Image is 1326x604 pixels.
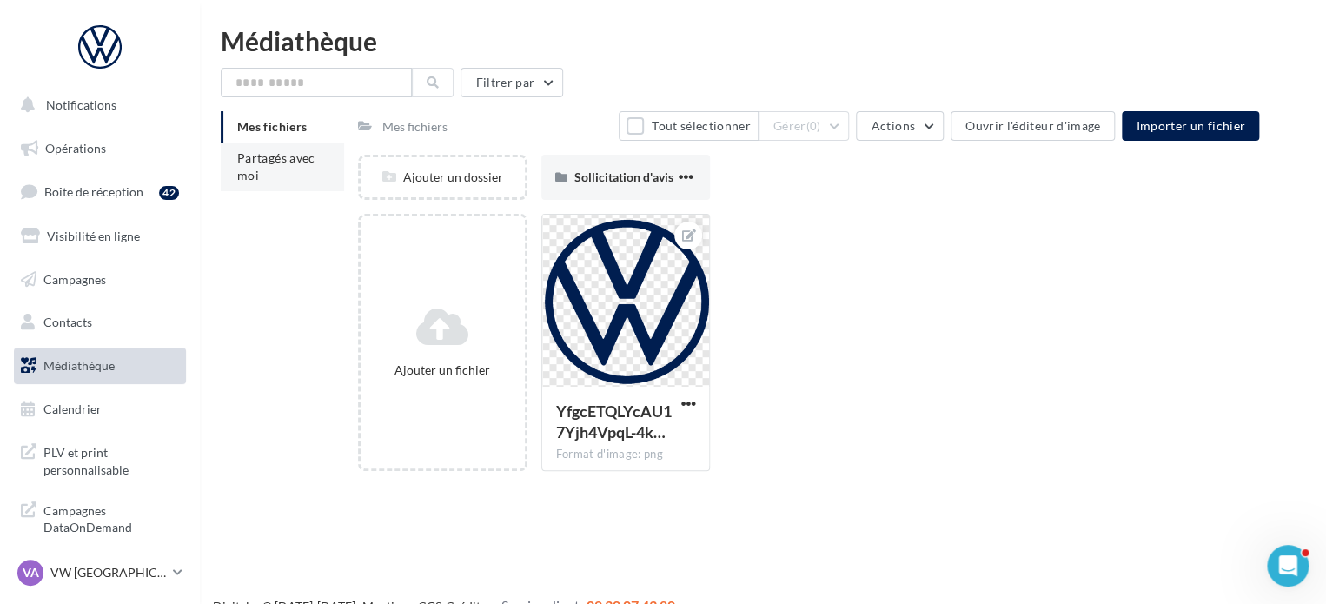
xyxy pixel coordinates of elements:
div: Médiathèque [221,28,1305,54]
button: Importer un fichier [1122,111,1259,141]
a: Campagnes [10,262,189,298]
span: Notifications [46,97,116,112]
span: Sollicitation d'avis [574,169,673,184]
a: Médiathèque [10,348,189,384]
span: VA [23,564,39,581]
a: Opérations [10,130,189,167]
span: Visibilité en ligne [47,229,140,243]
a: Boîte de réception42 [10,173,189,210]
span: YfgcETQLYcAU17Yjh4VpqL-4kkpyrSu-qZwaGJE0xmhh6ioTKL55qbYEogXUgI3IqLC7U4gWdb5OcnPqRQ=s0 [556,402,672,441]
a: Contacts [10,304,189,341]
span: (0) [806,119,821,133]
span: Importer un fichier [1136,118,1245,133]
span: Campagnes DataOnDemand [43,499,179,536]
a: Calendrier [10,391,189,428]
span: Campagnes [43,271,106,286]
button: Actions [856,111,943,141]
button: Filtrer par [461,68,563,97]
div: Ajouter un fichier [368,362,518,379]
button: Notifications [10,87,182,123]
span: Partagés avec moi [237,150,315,183]
div: Ajouter un dossier [361,169,525,186]
div: 42 [159,186,179,200]
a: Visibilité en ligne [10,218,189,255]
a: PLV et print personnalisable [10,434,189,485]
div: Mes fichiers [382,118,448,136]
button: Tout sélectionner [619,111,758,141]
iframe: Intercom live chat [1267,545,1309,587]
span: Boîte de réception [44,184,143,199]
a: Campagnes DataOnDemand [10,492,189,543]
button: Ouvrir l'éditeur d'image [951,111,1115,141]
span: Contacts [43,315,92,329]
p: VW [GEOGRAPHIC_DATA][PERSON_NAME] [50,564,166,581]
div: Format d'image: png [556,447,696,462]
span: Mes fichiers [237,119,307,134]
span: Médiathèque [43,358,115,373]
span: Actions [871,118,914,133]
a: VA VW [GEOGRAPHIC_DATA][PERSON_NAME] [14,556,186,589]
span: PLV et print personnalisable [43,441,179,478]
span: Opérations [45,141,106,156]
button: Gérer(0) [759,111,850,141]
span: Calendrier [43,402,102,416]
